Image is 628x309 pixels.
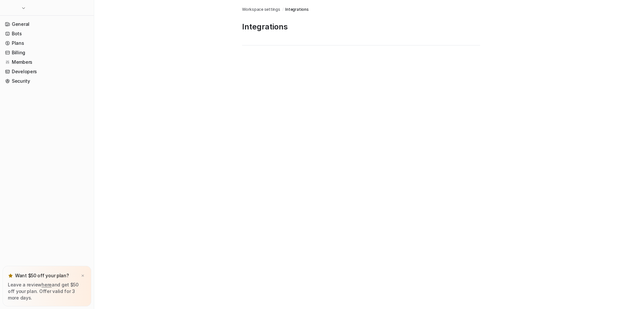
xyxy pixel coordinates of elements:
a: Developers [3,67,91,76]
span: / [282,7,284,12]
p: Leave a review and get $50 off your plan. Offer valid for 3 more days. [8,282,86,301]
a: Security [3,77,91,86]
p: Integrations [242,22,480,32]
a: Members [3,58,91,67]
p: Want $50 off your plan? [15,272,69,279]
a: Plans [3,39,91,48]
a: Billing [3,48,91,57]
a: Bots [3,29,91,38]
img: x [81,274,85,278]
a: Integrations [285,7,308,12]
a: here [42,282,52,287]
a: Workspace settings [242,7,280,12]
img: star [8,273,13,278]
a: General [3,20,91,29]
